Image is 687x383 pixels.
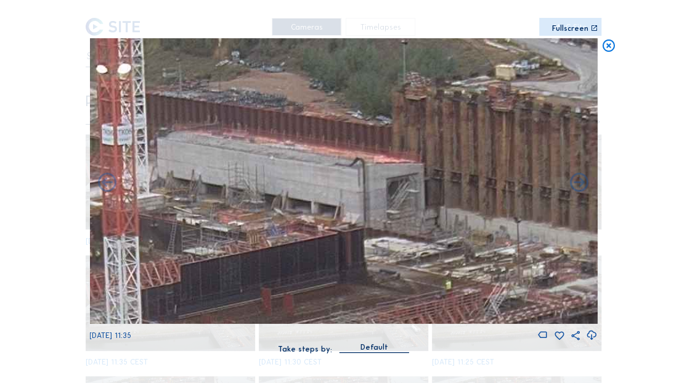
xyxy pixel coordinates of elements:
img: Image [89,38,597,324]
i: Back [568,172,590,194]
div: Default [339,342,409,352]
div: Take steps by: [278,345,332,353]
div: Default [360,342,388,353]
span: [DATE] 11:35 [89,331,131,340]
i: Forward [96,172,118,194]
div: Fullscreen [552,25,588,32]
